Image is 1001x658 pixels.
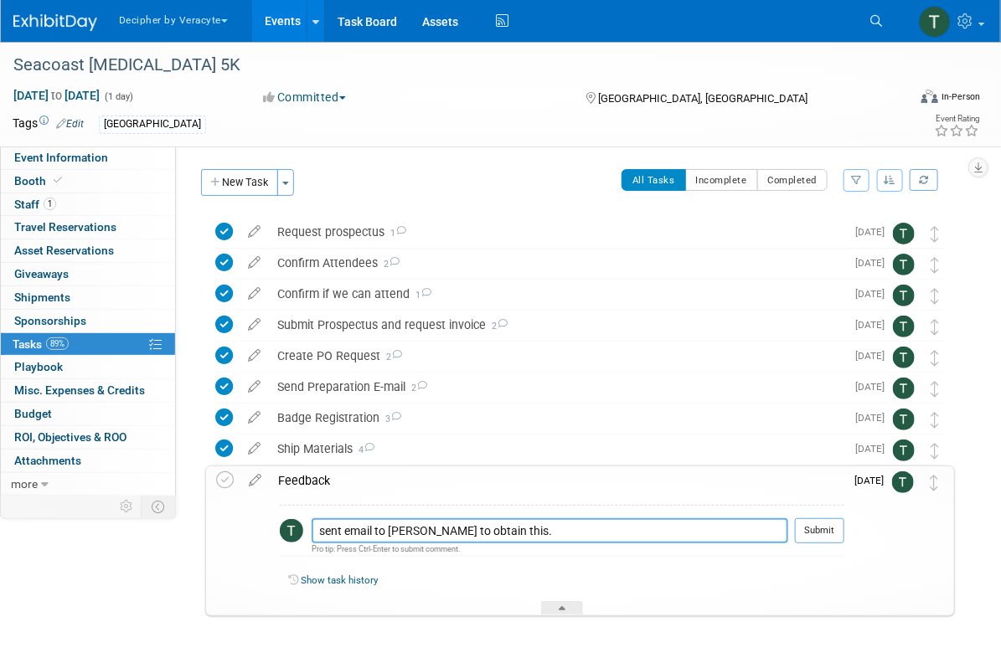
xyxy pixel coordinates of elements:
[312,543,788,554] div: Pro tip: Press Ctrl-Enter to submit comment.
[1,147,175,169] a: Event Information
[240,255,269,270] a: edit
[757,169,828,191] button: Completed
[855,226,893,238] span: [DATE]
[855,319,893,331] span: [DATE]
[486,321,508,332] span: 2
[931,257,939,273] i: Move task
[795,518,844,543] button: Submit
[1,450,175,472] a: Attachments
[269,218,845,246] div: Request prospectus
[112,496,142,517] td: Personalize Event Tab Strip
[893,440,915,461] img: Tony Alvarado
[892,471,914,493] img: Tony Alvarado
[54,176,62,185] i: Booth reservation complete
[103,91,133,102] span: (1 day)
[269,434,845,463] div: Ship Materials
[14,174,65,188] span: Booth
[384,228,406,239] span: 1
[1,263,175,285] a: Giveaways
[240,224,269,239] a: edit
[1,356,175,378] a: Playbook
[240,410,269,425] a: edit
[893,409,915,430] img: Tony Alvarado
[56,118,84,130] a: Edit
[622,169,686,191] button: All Tasks
[1,286,175,309] a: Shipments
[14,198,56,211] span: Staff
[855,412,893,424] span: [DATE]
[240,348,269,363] a: edit
[14,360,63,373] span: Playbook
[1,193,175,216] a: Staff1
[893,347,915,368] img: Tony Alvarado
[14,220,116,234] span: Travel Reservations
[855,381,893,393] span: [DATE]
[269,249,845,277] div: Confirm Attendees
[1,216,175,239] a: Travel Reservations
[240,441,269,456] a: edit
[258,89,353,105] button: Committed
[855,288,893,300] span: [DATE]
[14,151,108,164] span: Event Information
[270,466,844,495] div: Feedback
[893,316,915,337] img: Tony Alvarado
[931,350,939,366] i: Move task
[11,477,38,491] span: more
[280,519,303,542] img: Tony Alvarado
[599,92,808,105] span: [GEOGRAPHIC_DATA], [GEOGRAPHIC_DATA]
[893,378,915,399] img: Tony Alvarado
[14,430,126,444] span: ROI, Objectives & ROO
[921,90,938,103] img: Format-Inperson.png
[855,443,893,455] span: [DATE]
[379,414,401,424] span: 3
[380,352,402,362] span: 2
[269,342,845,370] div: Create PO Request
[934,115,979,123] div: Event Rating
[893,223,915,244] img: Tony Alvarado
[930,475,938,491] i: Move task
[240,473,270,488] a: edit
[1,473,175,496] a: more
[99,116,206,133] div: [GEOGRAPHIC_DATA]
[855,257,893,269] span: [DATE]
[46,337,69,350] span: 89%
[1,426,175,449] a: ROI, Objectives & ROO
[142,496,176,517] td: Toggle Event Tabs
[49,89,64,102] span: to
[269,404,845,432] div: Badge Registration
[919,6,951,38] img: Tony Alvarado
[1,239,175,262] a: Asset Reservations
[1,403,175,425] a: Budget
[13,337,69,351] span: Tasks
[240,379,269,394] a: edit
[931,319,939,335] i: Move task
[14,244,114,257] span: Asset Reservations
[931,412,939,428] i: Move task
[854,475,892,486] span: [DATE]
[14,314,86,327] span: Sponsorships
[240,317,269,332] a: edit
[931,226,939,242] i: Move task
[269,311,845,339] div: Submit Prospectus and request invoice
[910,169,938,191] a: Refresh
[378,259,400,270] span: 2
[269,373,845,401] div: Send Preparation E-mail
[269,280,845,308] div: Confirm if we can attend
[14,383,145,397] span: Misc. Expenses & Credits
[14,407,52,420] span: Budget
[301,574,378,586] a: Show task history
[13,88,101,103] span: [DATE] [DATE]
[14,454,81,467] span: Attachments
[855,350,893,362] span: [DATE]
[405,383,427,393] span: 2
[931,443,939,459] i: Move task
[1,379,175,402] a: Misc. Expenses & Credits
[685,169,758,191] button: Incomplete
[1,310,175,332] a: Sponsorships
[893,285,915,306] img: Tony Alvarado
[410,290,431,301] span: 1
[353,445,374,455] span: 4
[1,170,175,193] a: Booth
[14,267,69,280] span: Giveaways
[941,90,980,103] div: In-Person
